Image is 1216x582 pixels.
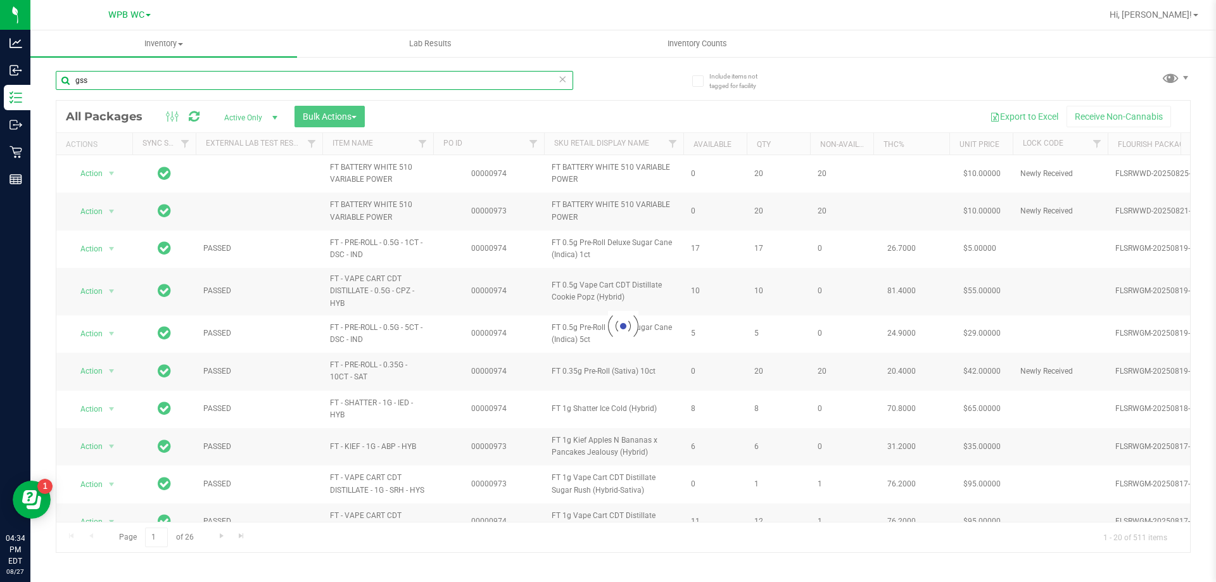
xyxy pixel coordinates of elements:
[6,567,25,576] p: 08/27
[558,71,567,87] span: Clear
[9,118,22,131] inline-svg: Outbound
[13,481,51,519] iframe: Resource center
[9,91,22,104] inline-svg: Inventory
[9,37,22,49] inline-svg: Analytics
[30,30,297,57] a: Inventory
[9,146,22,158] inline-svg: Retail
[709,72,773,91] span: Include items not tagged for facility
[30,38,297,49] span: Inventory
[1110,9,1192,20] span: Hi, [PERSON_NAME]!
[56,71,573,90] input: Search Package ID, Item Name, SKU, Lot or Part Number...
[297,30,564,57] a: Lab Results
[6,533,25,567] p: 04:34 PM EDT
[650,38,744,49] span: Inventory Counts
[9,64,22,77] inline-svg: Inbound
[37,479,53,494] iframe: Resource center unread badge
[108,9,144,20] span: WPB WC
[392,38,469,49] span: Lab Results
[564,30,830,57] a: Inventory Counts
[9,173,22,186] inline-svg: Reports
